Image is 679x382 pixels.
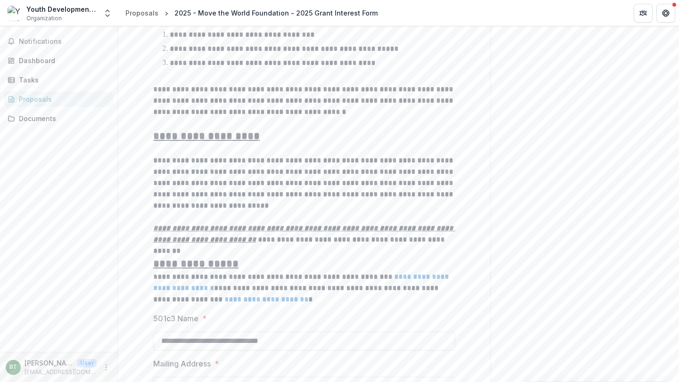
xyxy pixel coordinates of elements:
button: Open entity switcher [101,4,114,23]
div: Youth Development Organization Inc [26,4,97,14]
p: [EMAIL_ADDRESS][DOMAIN_NAME] [25,368,97,376]
p: 501c3 Name [153,313,199,324]
div: Documents [19,114,106,123]
div: Barrie Tysko [9,364,17,370]
button: More [100,362,112,373]
a: Tasks [4,72,114,88]
div: Proposals [125,8,158,18]
button: Get Help [656,4,675,23]
p: User [77,359,97,367]
button: Partners [634,4,653,23]
div: Dashboard [19,56,106,65]
a: Proposals [4,91,114,107]
p: Mailing Address [153,358,211,369]
div: Proposals [19,94,106,104]
div: 2025 - Move the World Foundation - 2025 Grant Interest Form [174,8,378,18]
div: Tasks [19,75,106,85]
a: Dashboard [4,53,114,68]
a: Documents [4,111,114,126]
span: Notifications [19,38,110,46]
button: Notifications [4,34,114,49]
a: Proposals [122,6,162,20]
span: Organization [26,14,62,23]
nav: breadcrumb [122,6,381,20]
img: Youth Development Organization Inc [8,6,23,21]
p: [PERSON_NAME] [25,358,74,368]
